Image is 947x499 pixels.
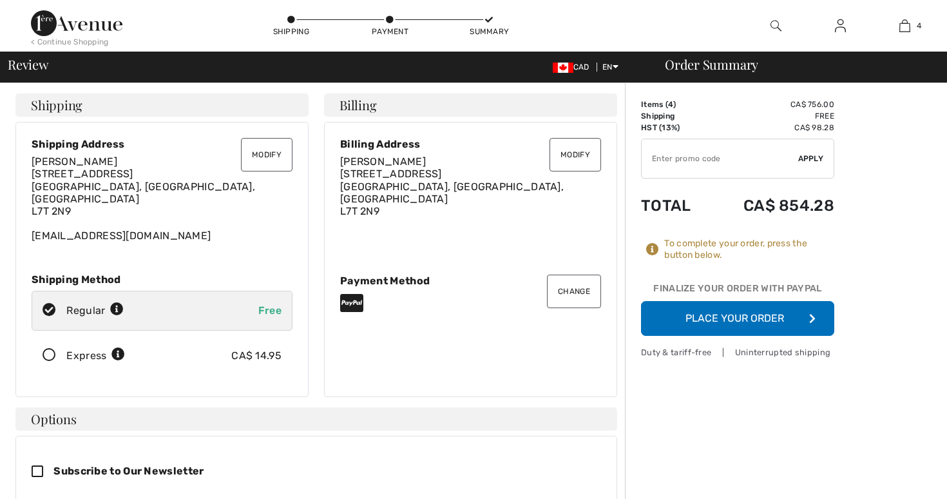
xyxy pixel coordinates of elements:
[649,58,939,71] div: Order Summary
[53,465,204,477] span: Subscribe to Our Newsletter
[371,26,410,37] div: Payment
[873,18,936,34] a: 4
[825,18,856,34] a: Sign In
[272,26,311,37] div: Shipping
[641,99,709,110] td: Items ( )
[66,303,124,318] div: Regular
[340,168,564,217] span: [STREET_ADDRESS] [GEOGRAPHIC_DATA], [GEOGRAPHIC_DATA], [GEOGRAPHIC_DATA] L7T 2N9
[553,63,595,72] span: CAD
[470,26,508,37] div: Summary
[31,99,82,112] span: Shipping
[32,138,292,150] div: Shipping Address
[641,184,709,228] td: Total
[340,275,601,287] div: Payment Method
[602,63,618,72] span: EN
[709,110,834,122] td: Free
[798,153,824,164] span: Apply
[642,139,798,178] input: Promo code
[8,58,48,71] span: Review
[664,238,834,261] div: To complete your order, press the button below.
[553,63,573,73] img: Canadian Dollar
[641,346,834,358] div: Duty & tariff-free | Uninterrupted shipping
[15,407,617,431] h4: Options
[340,138,601,150] div: Billing Address
[709,184,834,228] td: CA$ 854.28
[66,348,125,364] div: Express
[770,18,781,34] img: search the website
[641,301,834,336] button: Place Your Order
[709,99,834,110] td: CA$ 756.00
[547,275,601,308] button: Change
[641,110,709,122] td: Shipping
[917,20,921,32] span: 4
[32,155,292,242] div: [EMAIL_ADDRESS][DOMAIN_NAME]
[32,273,292,286] div: Shipping Method
[641,122,709,133] td: HST (13%)
[32,155,117,168] span: [PERSON_NAME]
[31,10,122,36] img: 1ère Avenue
[31,36,109,48] div: < Continue Shopping
[340,99,376,112] span: Billing
[899,18,910,34] img: My Bag
[709,122,834,133] td: CA$ 98.28
[258,304,282,317] span: Free
[241,138,292,171] button: Modify
[550,138,601,171] button: Modify
[641,282,834,301] div: Finalize Your Order with PayPal
[340,155,426,168] span: [PERSON_NAME]
[231,348,282,364] div: CA$ 14.95
[835,18,846,34] img: My Info
[32,168,255,217] span: [STREET_ADDRESS] [GEOGRAPHIC_DATA], [GEOGRAPHIC_DATA], [GEOGRAPHIC_DATA] L7T 2N9
[668,100,673,109] span: 4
